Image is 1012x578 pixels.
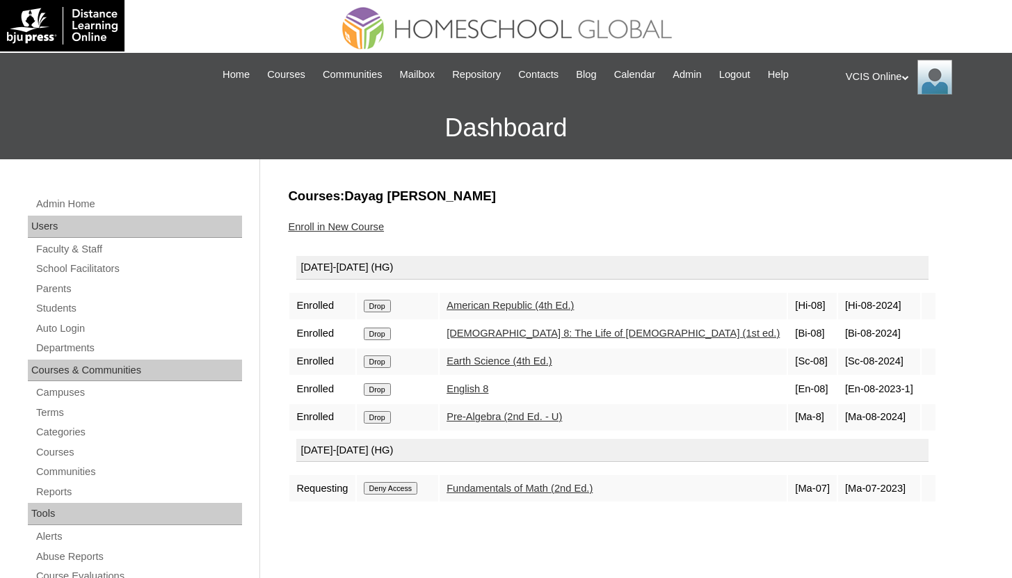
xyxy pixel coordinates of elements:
span: Calendar [614,67,655,83]
input: Drop [364,355,391,368]
a: Faculty & Staff [35,241,242,258]
a: Terms [35,404,242,422]
span: Admin [673,67,702,83]
td: [Ma-08-2024] [838,404,920,431]
span: Communities [323,67,383,83]
td: [Hi-08-2024] [838,293,920,319]
td: [En-08-2023-1] [838,376,920,403]
span: Courses [267,67,305,83]
a: Categories [35,424,242,441]
td: [Bi-08] [788,321,837,347]
span: Mailbox [400,67,435,83]
a: Courses [35,444,242,461]
td: [Ma-8] [788,404,837,431]
td: Enrolled [289,376,355,403]
div: [DATE]-[DATE] (HG) [296,439,928,463]
a: Home [216,67,257,83]
a: Communities [35,463,242,481]
a: Pre-Algebra (2nd Ed. - U) [447,411,562,422]
a: Auto Login [35,320,242,337]
a: Campuses [35,384,242,401]
h3: Dashboard [7,97,1005,159]
a: Students [35,300,242,317]
span: Blog [576,67,596,83]
div: [DATE]-[DATE] (HG) [296,256,928,280]
a: American Republic (4th Ed.) [447,300,574,311]
td: [Hi-08] [788,293,837,319]
a: School Facilitators [35,260,242,278]
div: VCIS Online [846,60,998,95]
td: [Sc-08] [788,348,837,375]
span: Contacts [518,67,559,83]
td: [Sc-08-2024] [838,348,920,375]
img: VCIS Online Admin [917,60,952,95]
span: Repository [452,67,501,83]
a: Fundamentals of Math (2nd Ed.) [447,483,593,494]
a: Contacts [511,67,565,83]
img: logo-white.png [7,7,118,45]
a: Mailbox [393,67,442,83]
td: [Ma-07] [788,475,837,501]
a: Parents [35,280,242,298]
a: Help [761,67,796,83]
input: Drop [364,411,391,424]
a: [DEMOGRAPHIC_DATA] 8: The Life of [DEMOGRAPHIC_DATA] (1st ed.) [447,328,780,339]
a: Logout [712,67,757,83]
span: Help [768,67,789,83]
a: English 8 [447,383,488,394]
span: Logout [719,67,750,83]
td: [Ma-07-2023] [838,475,920,501]
td: Enrolled [289,293,355,319]
input: Drop [364,328,391,340]
a: Courses [260,67,312,83]
td: Enrolled [289,348,355,375]
a: Admin [666,67,709,83]
div: Tools [28,503,242,525]
a: Enroll in New Course [288,221,384,232]
h3: Courses:Dayag [PERSON_NAME] [288,187,977,205]
td: Enrolled [289,404,355,431]
a: Blog [569,67,603,83]
span: Home [223,67,250,83]
a: Reports [35,483,242,501]
input: Drop [364,300,391,312]
div: Users [28,216,242,238]
a: Departments [35,339,242,357]
a: Communities [316,67,389,83]
div: Courses & Communities [28,360,242,382]
a: Repository [445,67,508,83]
a: Admin Home [35,195,242,213]
a: Abuse Reports [35,548,242,565]
input: Deny Access [364,482,418,495]
td: Enrolled [289,321,355,347]
input: Drop [364,383,391,396]
a: Calendar [607,67,662,83]
td: Requesting [289,475,355,501]
a: Earth Science (4th Ed.) [447,355,552,367]
td: [Bi-08-2024] [838,321,920,347]
td: [En-08] [788,376,837,403]
a: Alerts [35,528,242,545]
